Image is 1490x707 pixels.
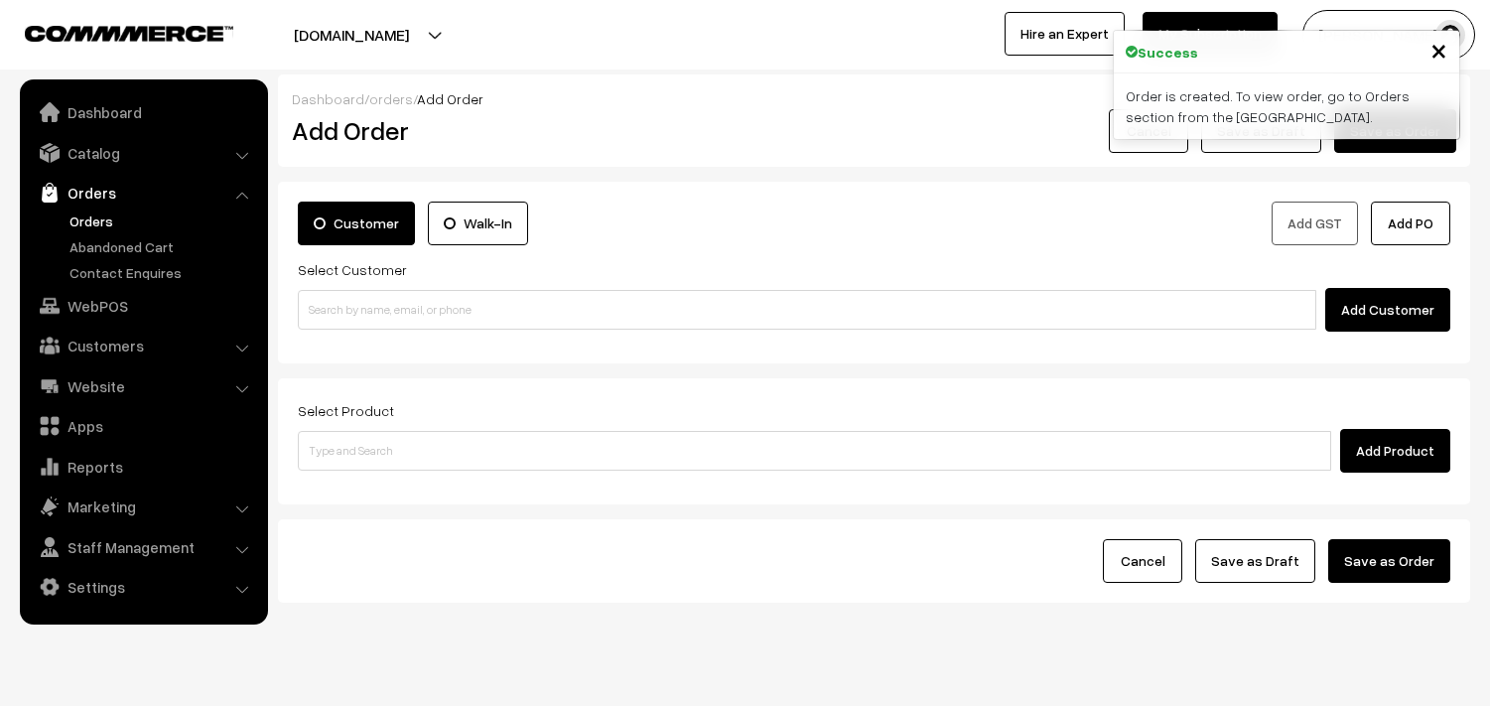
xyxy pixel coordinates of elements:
[298,400,394,421] label: Select Product
[1328,539,1450,583] button: Save as Order
[25,288,261,324] a: WebPOS
[25,489,261,524] a: Marketing
[25,135,261,171] a: Catalog
[1302,10,1475,60] button: [PERSON_NAME] s…
[292,88,1456,109] div: / /
[1325,288,1450,332] button: Add Customer
[65,211,261,231] a: Orders
[1371,202,1450,245] button: Add PO
[65,236,261,257] a: Abandoned Cart
[1272,202,1358,245] button: Add GST
[1109,109,1188,153] button: Cancel
[1430,31,1447,68] span: ×
[369,90,413,107] a: orders
[1138,42,1198,63] strong: Success
[25,368,261,404] a: Website
[1195,539,1315,583] button: Save as Draft
[1435,20,1465,50] img: user
[224,10,478,60] button: [DOMAIN_NAME]
[1103,539,1182,583] button: Cancel
[25,94,261,130] a: Dashboard
[25,569,261,605] a: Settings
[25,408,261,444] a: Apps
[298,431,1331,471] input: Type and Search
[417,90,483,107] span: Add Order
[25,175,261,211] a: Orders
[298,259,407,280] label: Select Customer
[1005,12,1125,56] a: Hire an Expert
[1430,35,1447,65] button: Close
[1340,429,1450,473] button: Add Product
[428,202,528,245] label: Walk-In
[25,20,199,44] a: COMMMERCE
[298,290,1316,330] input: Search by name, email, or phone
[292,90,364,107] a: Dashboard
[298,202,415,245] label: Customer
[65,262,261,283] a: Contact Enquires
[25,26,233,41] img: COMMMERCE
[292,115,660,146] h2: Add Order
[25,449,261,485] a: Reports
[25,529,261,565] a: Staff Management
[1143,12,1278,56] a: My Subscription
[25,328,261,363] a: Customers
[1114,73,1459,139] div: Order is created. To view order, go to Orders section from the [GEOGRAPHIC_DATA].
